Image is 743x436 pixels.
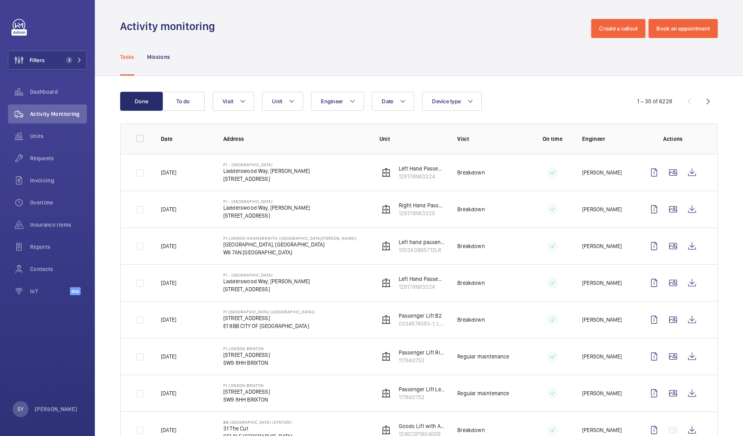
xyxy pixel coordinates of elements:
[645,135,702,143] p: Actions
[66,57,72,63] span: 1
[223,351,270,359] p: [STREET_ADDRESS]
[381,168,391,177] img: elevator.svg
[381,352,391,361] img: elevator.svg
[223,420,292,425] p: BB [GEOGRAPHIC_DATA] (Station)
[399,246,445,254] p: 1353XGB95713LR
[30,88,87,96] span: Dashboard
[637,97,672,105] div: 1 – 30 of 6228
[17,405,23,413] p: SY
[399,385,445,393] p: Passenger Lift Left Hand
[582,205,622,213] p: [PERSON_NAME]
[70,287,81,295] span: Beta
[30,132,87,140] span: Units
[379,135,445,143] p: Unit
[223,396,270,404] p: SW9 8HH BRIXTON
[223,241,357,248] p: [GEOGRAPHIC_DATA], [GEOGRAPHIC_DATA]
[223,236,357,241] p: PI London Hammersmith ([GEOGRAPHIC_DATA][PERSON_NAME])
[381,241,391,251] img: elevator.svg
[457,135,522,143] p: Visit
[381,425,391,435] img: elevator.svg
[223,273,310,277] p: PI - [GEOGRAPHIC_DATA]
[223,175,310,183] p: [STREET_ADDRESS]
[223,167,310,175] p: Ladderswood Way, [PERSON_NAME]
[223,135,367,143] p: Address
[30,199,87,207] span: Overtime
[30,154,87,162] span: Requests
[161,353,176,360] p: [DATE]
[161,316,176,324] p: [DATE]
[422,92,482,111] button: Device type
[381,315,391,324] img: elevator.svg
[30,56,45,64] span: Filters
[399,349,445,356] p: Passenger Lift Right Hand
[30,221,87,229] span: Insurance items
[161,135,211,143] p: Date
[223,98,233,104] span: Visit
[120,53,134,61] p: Tasks
[120,19,220,34] h1: Activity monitoring
[223,199,310,204] p: PI - [GEOGRAPHIC_DATA]
[399,165,445,173] p: Left Hand Passenger
[161,426,176,434] p: [DATE]
[432,98,461,104] span: Device type
[649,19,718,38] button: Book an appointment
[582,389,622,397] p: [PERSON_NAME]
[30,110,87,118] span: Activity Monitoring
[457,169,485,176] p: Breakdown
[457,242,485,250] p: Breakdown
[223,322,315,330] p: E1 8BB CITY OF [GEOGRAPHIC_DATA]
[30,287,70,295] span: IoT
[582,242,622,250] p: [PERSON_NAME]
[381,389,391,398] img: elevator.svg
[399,275,445,283] p: Left Hand Passenger
[582,353,622,360] p: [PERSON_NAME]
[399,238,445,246] p: Left hand passenger lift
[223,314,315,322] p: [STREET_ADDRESS]
[223,388,270,396] p: [STREET_ADDRESS]
[223,383,270,388] p: PI London Brixton
[223,204,310,212] p: Ladderswood Way, [PERSON_NAME]
[399,173,445,180] p: 129178NX3324
[399,201,445,209] p: Right Hand Passenger
[457,426,485,434] p: Breakdown
[213,92,254,111] button: Visit
[147,53,170,61] p: Missions
[223,346,270,351] p: PI London Brixton
[30,176,87,184] span: Invoicing
[457,205,485,213] p: Breakdown
[272,98,282,104] span: Unit
[399,312,445,320] p: Passenger Lift B2
[457,316,485,324] p: Breakdown
[30,243,87,251] span: Reports
[8,51,87,70] button: Filters1
[161,242,176,250] p: [DATE]
[536,135,570,143] p: On time
[399,422,445,430] p: Goods Lift with Attendant Control
[372,92,414,111] button: Date
[582,135,632,143] p: Engineer
[591,19,645,38] button: Create a callout
[162,92,205,111] button: To do
[161,169,176,176] p: [DATE]
[262,92,303,111] button: Unit
[223,277,310,285] p: Ladderswood Way, [PERSON_NAME]
[35,405,77,413] p: [PERSON_NAME]
[399,320,445,328] p: 0334874583-1, LC15734/06
[223,309,315,314] p: PI [GEOGRAPHIC_DATA] ([GEOGRAPHIC_DATA])
[223,212,310,220] p: [STREET_ADDRESS]
[457,279,485,287] p: Breakdown
[399,356,445,364] p: 117840753
[321,98,343,104] span: Engineer
[311,92,364,111] button: Engineer
[161,205,176,213] p: [DATE]
[120,92,163,111] button: Done
[381,278,391,288] img: elevator.svg
[223,359,270,367] p: SW9 8HH BRIXTON
[457,389,509,397] p: Regular maintenance
[382,98,393,104] span: Date
[399,393,445,401] p: 117840752
[223,162,310,167] p: PI - [GEOGRAPHIC_DATA]
[582,169,622,176] p: [PERSON_NAME]
[582,316,622,324] p: [PERSON_NAME]
[582,279,622,287] p: [PERSON_NAME]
